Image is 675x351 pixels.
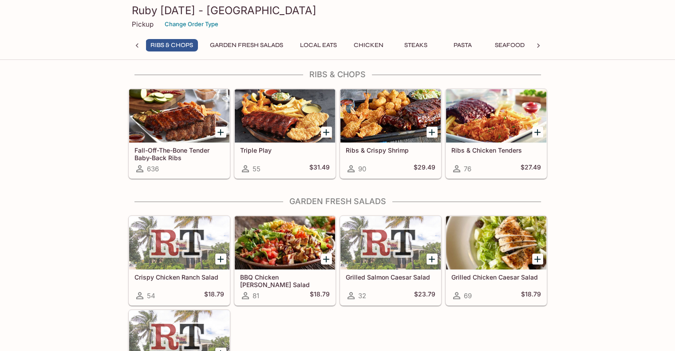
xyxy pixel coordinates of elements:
button: Seafood [490,39,530,51]
span: 55 [253,165,261,173]
div: Ribs & Chicken Tenders [446,89,546,142]
a: Ribs & Crispy Shrimp90$29.49 [340,89,441,178]
a: Crispy Chicken Ranch Salad54$18.79 [129,216,230,305]
button: Change Order Type [161,17,222,31]
span: 76 [464,165,471,173]
span: 54 [147,292,155,300]
button: Add Fall-Off-The-Bone Tender Baby-Back Ribs [215,126,226,138]
h3: Ruby [DATE] - [GEOGRAPHIC_DATA] [132,4,544,17]
a: Triple Play55$31.49 [234,89,336,178]
div: Grilled Chicken Caesar Salad [446,216,546,269]
button: Add Crispy Chicken Ranch Salad [215,253,226,264]
span: 90 [358,165,366,173]
a: Fall-Off-The-Bone Tender Baby-Back Ribs636 [129,89,230,178]
button: Steaks [396,39,436,51]
h5: $18.79 [521,290,541,301]
button: Add Triple Play [321,126,332,138]
h5: $27.49 [521,163,541,174]
h5: BBQ Chicken [PERSON_NAME] Salad [240,273,330,288]
h5: $29.49 [414,163,435,174]
h5: Ribs & Chicken Tenders [451,146,541,154]
button: Ribs & Chops [146,39,198,51]
button: Chicken [349,39,389,51]
a: BBQ Chicken [PERSON_NAME] Salad81$18.79 [234,216,336,305]
div: Fall-Off-The-Bone Tender Baby-Back Ribs [129,89,229,142]
h4: Ribs & Chops [128,70,547,79]
h5: Grilled Chicken Caesar Salad [451,273,541,281]
a: Grilled Chicken Caesar Salad69$18.79 [446,216,547,305]
div: Ribs & Crispy Shrimp [340,89,441,142]
span: 69 [464,292,472,300]
button: Add BBQ Chicken Cobb Salad [321,253,332,264]
button: Add Ribs & Chicken Tenders [532,126,543,138]
h5: Crispy Chicken Ranch Salad [134,273,224,281]
div: Triple Play [235,89,335,142]
a: Ribs & Chicken Tenders76$27.49 [446,89,547,178]
button: Add Grilled Salmon Caesar Salad [426,253,438,264]
div: BBQ Chicken Cobb Salad [235,216,335,269]
a: Grilled Salmon Caesar Salad32$23.79 [340,216,441,305]
button: Add Ribs & Crispy Shrimp [426,126,438,138]
h5: $18.79 [204,290,224,301]
h5: $23.79 [414,290,435,301]
div: Crispy Chicken Ranch Salad [129,216,229,269]
span: 636 [147,165,159,173]
h5: $31.49 [309,163,330,174]
h5: Grilled Salmon Caesar Salad [346,273,435,281]
button: Garden Fresh Salads [205,39,288,51]
span: 81 [253,292,259,300]
h4: Garden Fresh Salads [128,197,547,206]
h5: Fall-Off-The-Bone Tender Baby-Back Ribs [134,146,224,161]
span: 32 [358,292,366,300]
button: Local Eats [295,39,342,51]
button: Pasta [443,39,483,51]
h5: Ribs & Crispy Shrimp [346,146,435,154]
button: Add Grilled Chicken Caesar Salad [532,253,543,264]
div: Grilled Salmon Caesar Salad [340,216,441,269]
h5: Triple Play [240,146,330,154]
p: Pickup [132,20,154,28]
h5: $18.79 [310,290,330,301]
